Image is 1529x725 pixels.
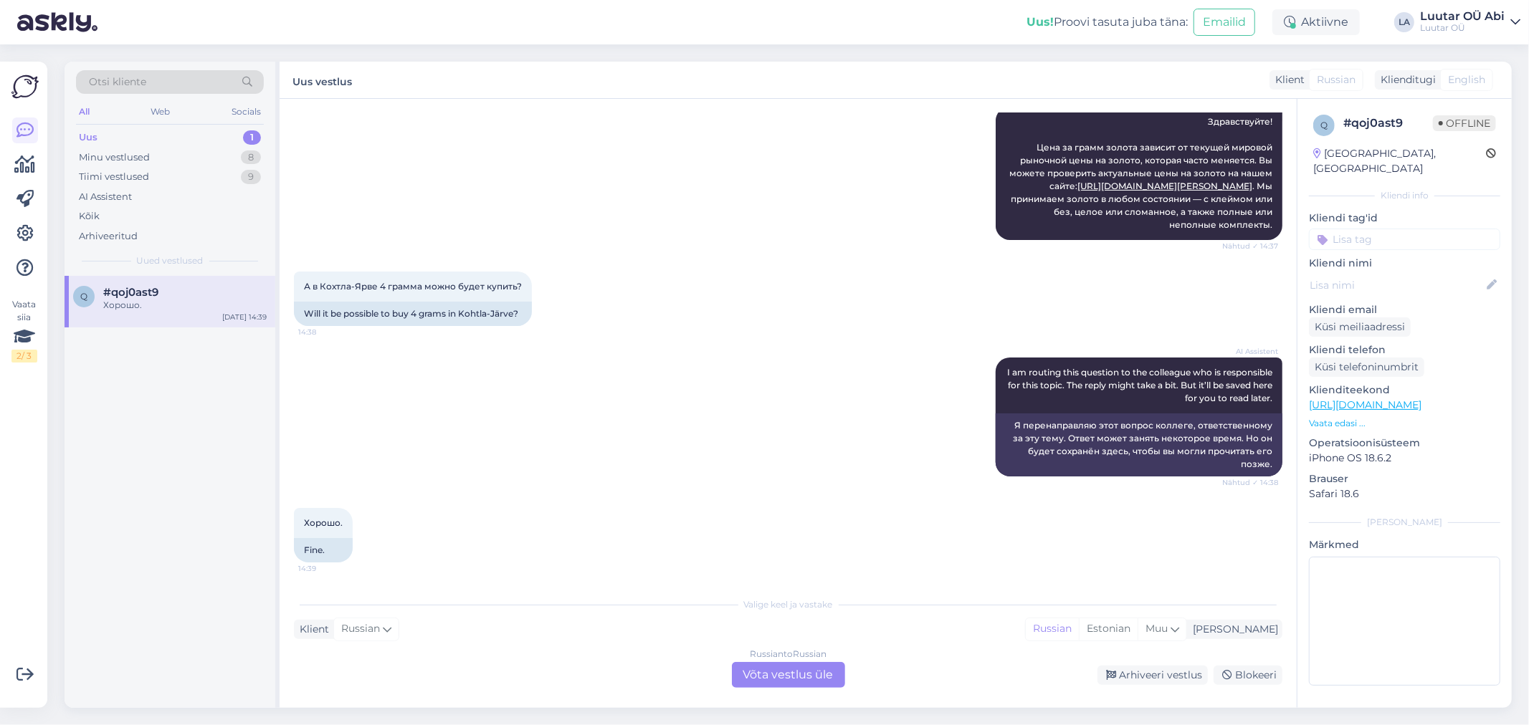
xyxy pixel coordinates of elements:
[89,75,146,90] span: Otsi kliente
[11,350,37,362] div: 2 / 3
[1343,115,1433,132] div: # qoj0ast9
[294,622,329,637] div: Klient
[1309,302,1500,317] p: Kliendi email
[241,170,261,184] div: 9
[1270,72,1305,87] div: Klient
[103,299,267,312] div: Хорошо.
[1027,15,1054,29] b: Uus!
[1145,622,1168,635] span: Muu
[1433,115,1496,131] span: Offline
[1026,618,1079,640] div: Russian
[304,517,343,528] span: Хорошо.
[1420,11,1505,22] div: Luutar OÜ Abi
[1309,486,1500,501] p: Safari 18.6
[1309,256,1500,271] p: Kliendi nimi
[1309,229,1500,250] input: Lisa tag
[79,209,100,224] div: Kõik
[996,413,1282,476] div: Я перенаправляю этот вопрос коллеге, ответственному за эту тему. Ответ может занять некоторое вре...
[11,298,37,362] div: Vaata siia
[137,254,204,267] span: Uued vestlused
[732,662,845,688] div: Võta vestlus üle
[1224,346,1278,357] span: AI Assistent
[1077,181,1252,191] a: [URL][DOMAIN_NAME][PERSON_NAME]
[294,538,353,562] div: Fine.
[1214,666,1282,685] div: Blokeeri
[1309,357,1424,377] div: Küsi telefoninumbrit
[1375,72,1436,87] div: Klienditugi
[294,302,532,326] div: Will it be possible to buy 4 grams in Kohtla-Järve?
[1272,9,1360,35] div: Aktiivne
[79,170,149,184] div: Tiimi vestlused
[1309,471,1500,486] p: Brauser
[1309,398,1421,411] a: [URL][DOMAIN_NAME]
[1448,72,1485,87] span: English
[341,621,380,637] span: Russian
[79,229,138,244] div: Arhiveeritud
[79,150,150,165] div: Minu vestlused
[1320,120,1328,130] span: q
[148,102,173,121] div: Web
[222,312,267,322] div: [DATE] 14:39
[1309,436,1500,451] p: Operatsioonisüsteem
[1027,14,1188,31] div: Proovi tasuta juba täna:
[1309,383,1500,398] p: Klienditeekond
[1420,11,1520,34] a: Luutar OÜ AbiLuutar OÜ
[80,291,87,302] span: q
[1222,477,1278,488] span: Nähtud ✓ 14:38
[1097,666,1208,685] div: Arhiveeri vestlus
[243,130,261,145] div: 1
[294,598,1282,611] div: Valige keel ja vastake
[1079,618,1138,640] div: Estonian
[298,563,352,574] span: 14:39
[1187,622,1278,637] div: [PERSON_NAME]
[103,286,158,299] span: #qoj0ast9
[76,102,92,121] div: All
[1309,317,1411,337] div: Küsi meiliaadressi
[79,130,97,145] div: Uus
[298,327,352,337] span: 14:38
[1222,241,1278,251] span: Nähtud ✓ 14:37
[1309,417,1500,430] p: Vaata edasi ...
[304,281,522,292] span: А в Кохтла-Ярве 4 грамма можно будет купить?
[241,150,261,165] div: 8
[1007,367,1275,403] span: I am routing this question to the colleague who is responsible for this topic. The reply might ta...
[1009,116,1275,230] span: Здравствуйте! Цена за грамм золота зависит от текущей мировой рыночной цены на золото, которая ча...
[1420,22,1505,34] div: Luutar OÜ
[1313,146,1486,176] div: [GEOGRAPHIC_DATA], [GEOGRAPHIC_DATA]
[1309,342,1500,357] p: Kliendi telefon
[1309,537,1500,552] p: Märkmed
[1309,189,1500,202] div: Kliendi info
[1317,72,1356,87] span: Russian
[1310,277,1484,293] input: Lisa nimi
[1194,9,1255,36] button: Emailid
[1309,516,1500,529] div: [PERSON_NAME]
[1394,12,1414,32] div: LA
[292,70,352,90] label: Uus vestlus
[229,102,264,121] div: Socials
[1309,451,1500,466] p: iPhone OS 18.6.2
[79,190,132,204] div: AI Assistent
[1309,211,1500,226] p: Kliendi tag'id
[750,648,827,661] div: Russian to Russian
[11,73,39,100] img: Askly Logo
